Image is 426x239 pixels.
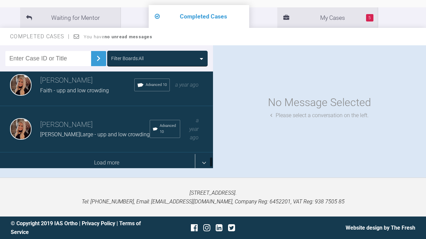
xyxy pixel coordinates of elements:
[270,111,369,120] div: Please select a conversation on the left.
[366,14,373,21] span: 5
[146,82,167,88] span: Advanced 10
[10,33,70,40] span: Completed Cases
[82,220,115,227] a: Privacy Policy
[40,75,134,86] h3: [PERSON_NAME]
[11,219,146,236] div: © Copyright 2019 IAS Ortho | |
[84,34,152,39] span: You have
[346,225,415,231] a: Website design by The Fresh
[93,53,104,64] img: chevronRight.28bd32b0.svg
[277,7,378,28] li: My Cases
[10,74,31,96] img: Emma Wall
[40,119,150,131] h3: [PERSON_NAME]
[5,51,91,66] input: Enter Case ID or Title
[20,7,121,28] li: Waiting for Mentor
[11,220,141,235] a: Terms of Service
[111,55,144,62] div: Filter Boards: All
[40,131,150,138] span: [PERSON_NAME]Large - upp and low crowding
[175,82,199,88] span: a year ago
[149,5,249,28] li: Completed Cases
[268,94,371,111] div: No Message Selected
[104,34,152,39] strong: no unread messages
[10,118,31,140] img: Emma Wall
[40,87,109,94] span: Faith - upp and low crowding
[11,189,415,206] p: [STREET_ADDRESS]. Tel: [PHONE_NUMBER], Email: [EMAIL_ADDRESS][DOMAIN_NAME], Company Reg: 6452201,...
[189,117,199,141] span: a year ago
[160,123,177,135] span: Advanced 10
